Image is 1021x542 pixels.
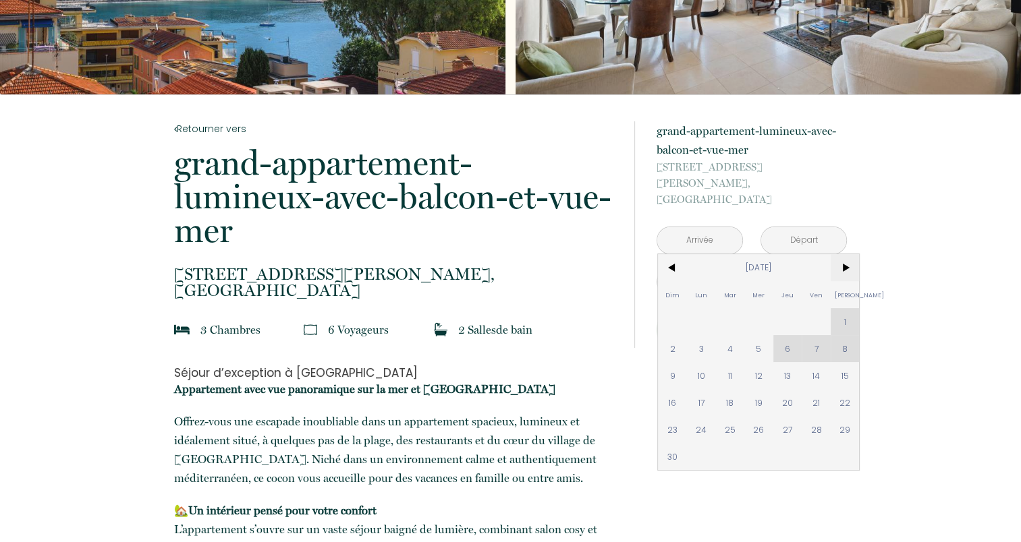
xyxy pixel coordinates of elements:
[744,335,773,362] span: 5
[831,416,860,443] span: 29
[174,146,617,247] p: grand-appartement-lumineux-avec-balcon-et-vue-mer
[802,362,831,389] span: 14
[802,281,831,308] span: Ven
[657,121,847,159] p: grand-appartement-lumineux-avec-balcon-et-vue-mer
[174,266,617,282] span: [STREET_ADDRESS][PERSON_NAME],
[761,227,846,253] input: Départ
[773,389,802,416] span: 20
[687,254,831,281] span: [DATE]
[458,320,532,339] p: 2 Salle de bain
[687,362,716,389] span: 10
[744,362,773,389] span: 12
[831,362,860,389] span: 15
[744,389,773,416] span: 19
[687,416,716,443] span: 24
[188,504,377,517] strong: Un intérieur pensé pour votre confort
[658,281,687,308] span: Dim
[715,335,744,362] span: 4
[773,416,802,443] span: 27
[174,121,617,136] a: Retourner vers
[328,320,389,339] p: 6 Voyageur
[744,281,773,308] span: Mer
[304,323,317,336] img: guests
[687,281,716,308] span: Lun
[658,335,687,362] span: 2
[687,389,716,416] span: 17
[174,366,617,380] h3: Séjour d’exception à [GEOGRAPHIC_DATA]
[200,320,260,339] p: 3 Chambre
[802,389,831,416] span: 21
[174,382,555,396] strong: Appartement avec vue panoramique sur la mer et [GEOGRAPHIC_DATA]
[384,323,389,336] span: s
[256,323,260,336] span: s
[657,227,742,253] input: Arrivée
[744,416,773,443] span: 26
[773,362,802,389] span: 13
[773,281,802,308] span: Jeu
[715,416,744,443] span: 25
[174,412,617,487] p: Offrez-vous une escapade inoubliable dans un appartement spacieux, lumineux et idéalement situé, ...
[802,416,831,443] span: 28
[831,281,860,308] span: [PERSON_NAME]
[174,266,617,299] p: [GEOGRAPHIC_DATA]
[658,443,687,470] span: 30
[715,362,744,389] span: 11
[657,311,847,348] button: Contacter
[831,254,860,281] span: >
[658,416,687,443] span: 23
[658,362,687,389] span: 9
[687,335,716,362] span: 3
[658,254,687,281] span: <
[491,323,496,336] span: s
[657,159,847,208] p: [GEOGRAPHIC_DATA]
[658,389,687,416] span: 16
[657,159,847,191] span: [STREET_ADDRESS][PERSON_NAME],
[715,389,744,416] span: 18
[831,389,860,416] span: 22
[715,281,744,308] span: Mar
